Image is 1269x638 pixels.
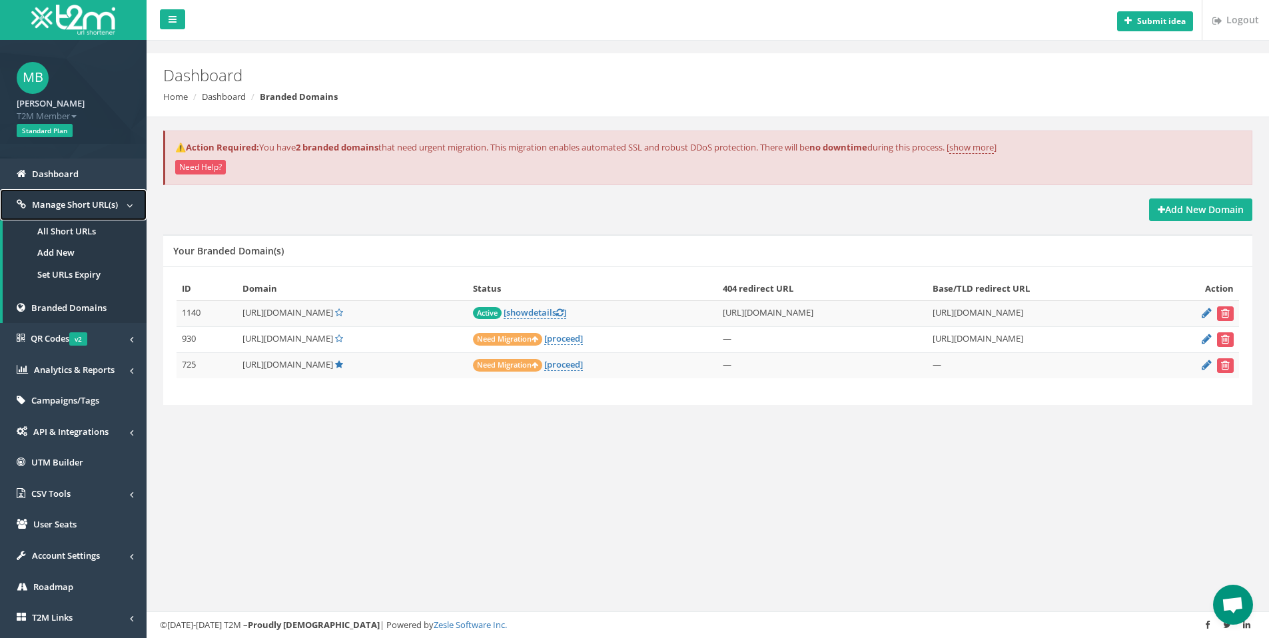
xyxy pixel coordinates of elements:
[248,619,380,631] strong: Proudly [DEMOGRAPHIC_DATA]
[173,246,284,256] h5: Your Branded Domain(s)
[175,160,226,174] button: Need Help?
[1158,203,1244,216] strong: Add New Domain
[434,619,507,631] a: Zesle Software Inc.
[32,198,118,210] span: Manage Short URL(s)
[809,141,867,153] strong: no downtime
[717,277,927,300] th: 404 redirect URL
[473,333,542,346] span: Need Migration
[1117,11,1193,31] button: Submit idea
[242,358,333,370] span: [URL][DOMAIN_NAME]
[163,67,1068,84] h2: Dashboard
[163,91,188,103] a: Home
[17,124,73,137] span: Standard Plan
[32,611,73,623] span: T2M Links
[717,300,927,326] td: [URL][DOMAIN_NAME]
[31,394,99,406] span: Campaigns/Tags
[175,141,259,153] strong: ⚠️Action Required:
[544,358,583,371] a: [proceed]
[31,5,115,35] img: T2M
[506,306,528,318] span: show
[504,306,566,319] a: [showdetails]
[473,359,542,372] span: Need Migration
[927,277,1151,300] th: Base/TLD redirect URL
[927,300,1151,326] td: [URL][DOMAIN_NAME]
[1149,198,1252,221] a: Add New Domain
[31,487,71,499] span: CSV Tools
[717,352,927,378] td: —
[335,306,343,318] a: Set Default
[17,62,49,94] span: MB
[1137,15,1186,27] b: Submit idea
[1150,277,1239,300] th: Action
[296,141,378,153] strong: 2 branded domains
[927,352,1151,378] td: —
[175,141,1242,154] p: You have that need urgent migration. This migration enables automated SSL and robust DDoS protect...
[177,277,237,300] th: ID
[32,168,79,180] span: Dashboard
[31,302,107,314] span: Branded Domains
[17,97,85,109] strong: [PERSON_NAME]
[260,91,338,103] strong: Branded Domains
[3,242,147,264] a: Add New
[177,352,237,378] td: 725
[31,456,83,468] span: UTM Builder
[949,141,994,154] a: show more
[242,332,333,344] span: [URL][DOMAIN_NAME]
[31,332,87,344] span: QR Codes
[242,306,333,318] span: [URL][DOMAIN_NAME]
[468,277,717,300] th: Status
[34,364,115,376] span: Analytics & Reports
[33,518,77,530] span: User Seats
[33,581,73,593] span: Roadmap
[17,94,130,122] a: [PERSON_NAME] T2M Member
[17,110,130,123] span: T2M Member
[335,358,343,370] a: Default
[202,91,246,103] a: Dashboard
[33,426,109,438] span: API & Integrations
[335,332,343,344] a: Set Default
[3,264,147,286] a: Set URLs Expiry
[1213,585,1253,625] div: Open chat
[177,326,237,352] td: 930
[927,326,1151,352] td: [URL][DOMAIN_NAME]
[237,277,468,300] th: Domain
[473,307,502,319] span: Active
[177,300,237,326] td: 1140
[160,619,1256,631] div: ©[DATE]-[DATE] T2M – | Powered by
[544,332,583,345] a: [proceed]
[717,326,927,352] td: —
[3,220,147,242] a: All Short URLs
[69,332,87,346] span: v2
[32,549,100,561] span: Account Settings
